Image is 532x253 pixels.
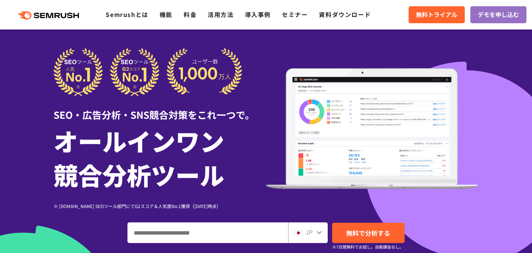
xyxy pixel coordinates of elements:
[416,10,457,20] span: 無料トライアル
[470,6,526,23] a: デモを申し込む
[319,10,371,19] a: 資料ダウンロード
[306,228,313,236] span: JP
[208,10,233,19] a: 活用方法
[184,10,197,19] a: 料金
[54,124,266,191] h1: オールインワン 競合分析ツール
[160,10,173,19] a: 機能
[332,223,405,243] a: 無料で分析する
[478,10,519,20] span: デモを申し込む
[409,6,465,23] a: 無料トライアル
[128,223,288,243] input: ドメイン、キーワードまたはURLを入力してください
[346,228,390,238] span: 無料で分析する
[54,202,266,209] div: ※ [DOMAIN_NAME] SEOツール部門にてG2スコア＆人気度No.1獲得（[DATE]時点）
[54,96,266,122] div: SEO・広告分析・SNS競合対策をこれ一つで。
[245,10,271,19] a: 導入事例
[282,10,308,19] a: セミナー
[332,243,403,250] small: ※7日間無料でお試し。自動課金なし。
[106,10,148,19] a: Semrushとは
